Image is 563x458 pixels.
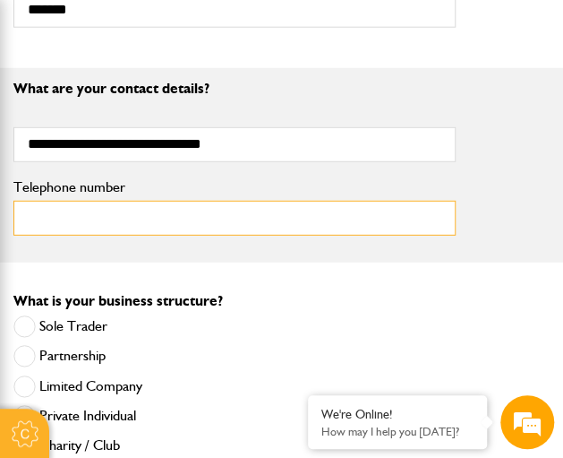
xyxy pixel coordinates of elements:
[321,425,473,438] p: How may I help you today?
[23,272,327,311] input: Enter your phone number
[93,100,301,124] div: Chat with us now
[23,324,327,387] textarea: Type your message and hit 'Enter'
[23,219,327,258] input: Enter your email address
[294,9,337,52] div: Minimize live chat window
[13,345,106,367] label: Partnership
[321,407,473,422] div: We're Online!
[13,405,136,428] label: Private Individual
[13,294,223,308] label: What is your business structure?
[13,82,456,96] p: What are your contact details?
[13,376,142,398] label: Limited Company
[30,99,75,125] img: d_20077148190_company_1631870298795_20077148190
[13,435,120,457] label: Charity / Club
[23,166,327,205] input: Enter your last name
[243,347,325,371] em: Start Chat
[13,180,456,194] label: Telephone number
[13,315,107,338] label: Sole Trader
